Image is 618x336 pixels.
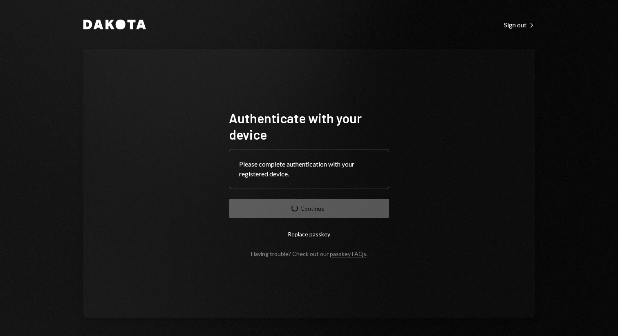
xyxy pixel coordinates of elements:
h1: Authenticate with your device [229,110,389,142]
a: passkey FAQs [330,250,366,258]
div: Having trouble? Check out our . [251,250,367,257]
div: Please complete authentication with your registered device. [239,159,379,179]
button: Replace passkey [229,225,389,244]
div: Sign out [504,21,535,29]
a: Sign out [504,20,535,29]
